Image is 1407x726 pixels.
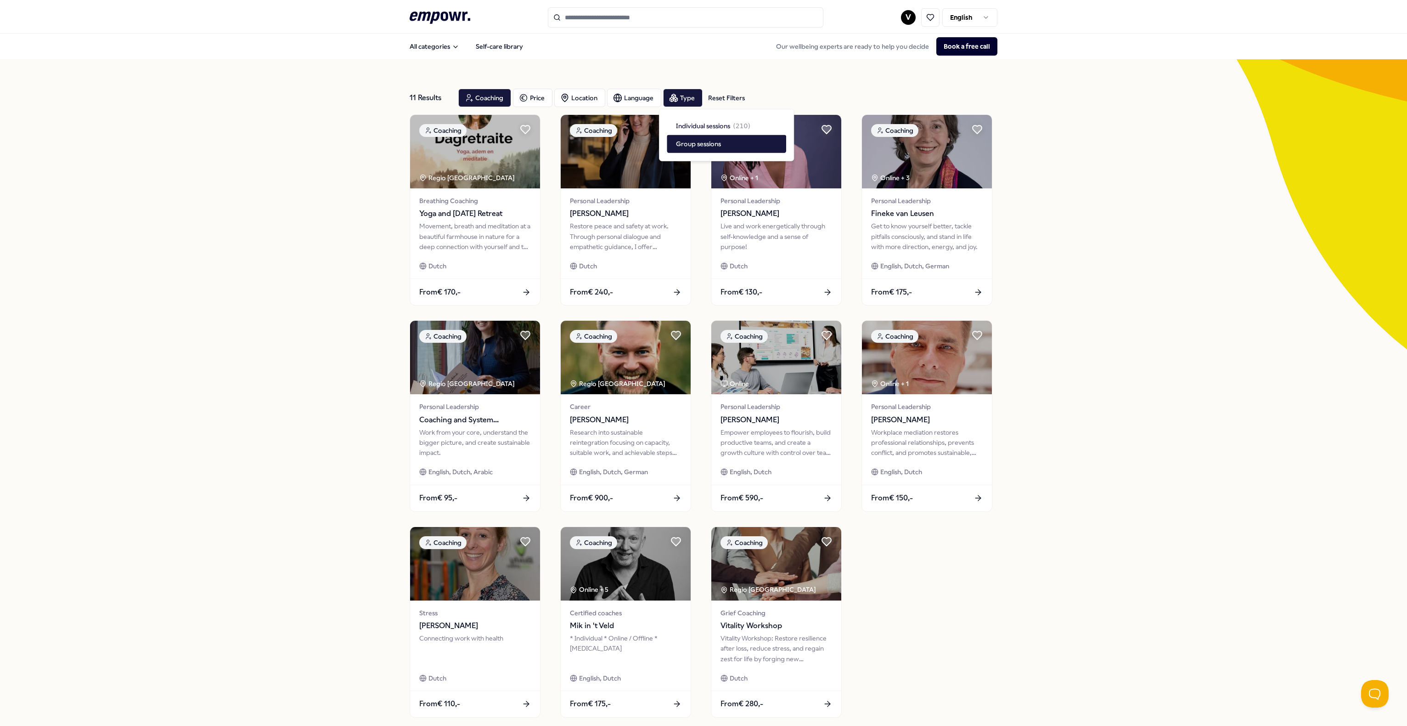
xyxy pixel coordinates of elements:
span: Dutch [428,673,446,683]
span: English, Dutch, German [880,261,949,271]
span: From € 170,- [419,286,461,298]
iframe: Help Scout Beacon - Open [1361,680,1389,708]
div: Language [607,89,661,107]
div: Movement, breath and meditation at a beautiful farmhouse in nature for a deep connection with you... [419,221,531,252]
img: package image [862,321,992,394]
a: package imageCoachingRegio [GEOGRAPHIC_DATA] Personal LeadershipCoaching and System Consulting fo... [410,320,540,511]
span: [PERSON_NAME] [720,208,832,220]
div: Regio [GEOGRAPHIC_DATA] [720,584,817,595]
div: Live and work energetically through self-knowledge and a sense of purpose! [720,221,832,252]
span: [PERSON_NAME] [570,414,681,426]
div: Online + 1 [871,379,909,389]
div: Online + 1 [720,173,758,183]
div: * Individual * Online / Offline * [MEDICAL_DATA] [570,633,681,664]
span: ( 210 ) [733,121,750,131]
div: 11 Results [410,89,451,107]
span: [PERSON_NAME] [419,620,531,632]
span: From € 900,- [570,492,613,504]
button: Type [663,89,703,107]
img: package image [410,321,540,394]
a: package imageCoachingOnline + 5Certified coachesMik in 't Veld* Individual * Online / Offline * [... [560,527,691,718]
span: Fineke van Leusen [871,208,983,220]
button: Coaching [458,89,511,107]
div: Workplace mediation restores professional relationships, prevents conflict, and promotes sustaina... [871,427,983,458]
img: package image [711,527,841,601]
div: Coaching [570,330,617,343]
span: Personal Leadership [871,196,983,206]
span: Dutch [730,673,748,683]
img: package image [711,321,841,394]
span: From € 175,- [871,286,912,298]
div: Coaching [871,330,918,343]
img: package image [410,115,540,188]
span: From € 150,- [871,492,913,504]
div: Regio [GEOGRAPHIC_DATA] [570,379,667,389]
span: Stress [419,608,531,618]
div: Restore peace and safety at work. Through personal dialogue and empathetic guidance, I offer prof... [570,221,681,252]
div: Work from your core, understand the bigger picture, and create sustainable impact. [419,427,531,458]
div: Regio [GEOGRAPHIC_DATA] [419,379,516,389]
span: English, Dutch [579,673,621,683]
span: Dutch [730,261,748,271]
button: V [901,10,916,25]
div: Our wellbeing experts are ready to help you decide [769,37,997,56]
img: package image [561,115,691,188]
span: Dutch [428,261,446,271]
span: Personal Leadership [871,402,983,412]
a: package imageCoachingOnlinePersonal Leadership[PERSON_NAME]Empower employees to flourish, build p... [711,320,842,511]
a: Self-care library [468,37,530,56]
span: Vitality Workshop [720,620,832,632]
a: package imageCoachingStress[PERSON_NAME]Connecting work with healthDutchFrom€ 110,- [410,527,540,718]
div: Online + 3 [871,173,910,183]
span: Personal Leadership [570,196,681,206]
a: package imageCoachingRegio [GEOGRAPHIC_DATA] Grief CoachingVitality WorkshopVitality Workshop: Re... [711,527,842,718]
span: Individual sessions [676,121,730,131]
span: English, Dutch, Arabic [428,467,493,477]
a: package imageCoachingOnline + 3Personal LeadershipFineke van LeusenGet to know yourself better, t... [861,114,992,306]
button: All categories [402,37,467,56]
div: Vitality Workshop: Restore resilience after loss, reduce stress, and regain zest for life by forg... [720,633,832,664]
div: Connecting work with health [419,633,531,664]
button: Location [554,89,605,107]
span: Dutch [579,261,597,271]
button: Price [513,89,552,107]
span: From € 110,- [419,698,460,710]
a: package imageCoachingOnline + 1Personal Leadership[PERSON_NAME]Workplace mediation restores profe... [861,320,992,511]
div: Coaching [720,536,768,549]
span: From € 130,- [720,286,762,298]
span: English, Dutch [730,467,771,477]
span: [PERSON_NAME] [871,414,983,426]
span: English, Dutch [880,467,922,477]
div: Coaching [720,330,768,343]
div: Coaching [570,124,617,137]
span: Grief Coaching [720,608,832,618]
span: Group sessions [676,139,721,149]
span: From € 240,- [570,286,613,298]
span: English, Dutch, German [579,467,648,477]
input: Search for products, categories or subcategories [548,7,823,28]
span: From € 175,- [570,698,611,710]
a: package imageCoachingRegio [GEOGRAPHIC_DATA] Career[PERSON_NAME]Research into sustainable reinteg... [560,320,691,511]
span: Yoga and [DATE] Retreat [419,208,531,220]
div: Coaching [871,124,918,137]
span: From € 590,- [720,492,763,504]
a: package imageCoachingRegio [GEOGRAPHIC_DATA] Breathing CoachingYoga and [DATE] RetreatMovement, b... [410,114,540,306]
button: Book a free call [936,37,997,56]
span: Personal Leadership [720,402,832,412]
div: Research into sustainable reintegration focusing on capacity, suitable work, and achievable steps... [570,427,681,458]
a: package imageCoachingOnline + 1Personal Leadership[PERSON_NAME]Live and work energetically throug... [711,114,842,306]
div: Online [720,379,749,389]
div: Coaching [419,330,467,343]
div: Coaching [419,536,467,549]
nav: Main [402,37,530,56]
span: Personal Leadership [720,196,832,206]
span: [PERSON_NAME] [720,414,832,426]
div: Reset Filters [708,93,745,103]
img: package image [561,321,691,394]
div: Regio [GEOGRAPHIC_DATA] [419,173,516,183]
img: package image [561,527,691,601]
span: From € 280,- [720,698,763,710]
